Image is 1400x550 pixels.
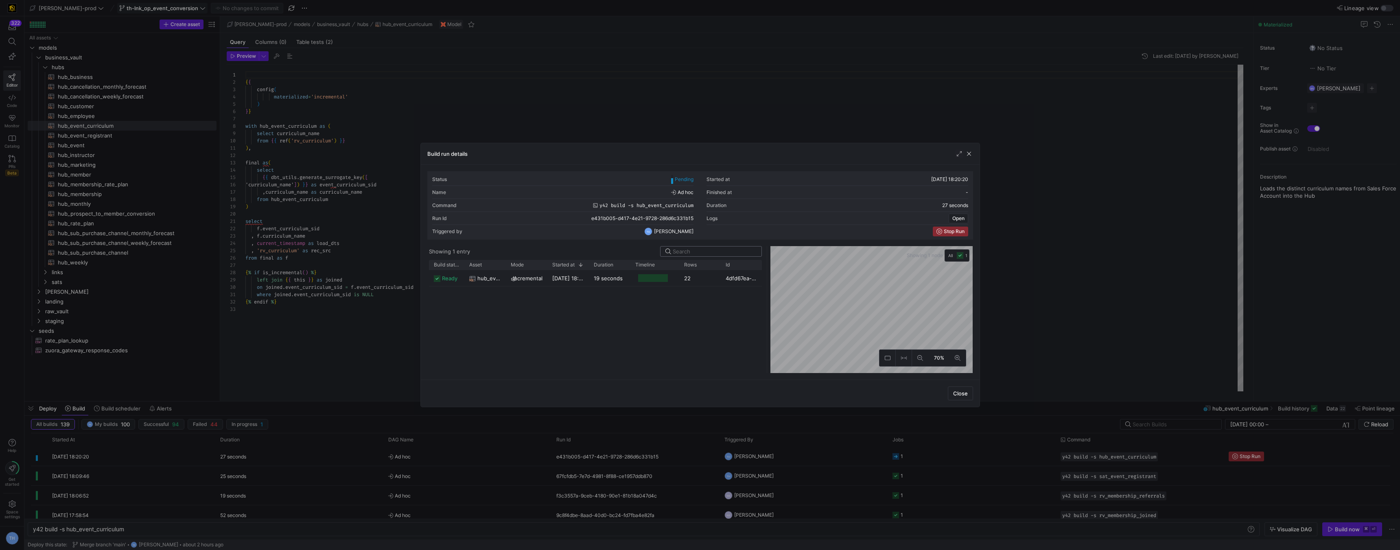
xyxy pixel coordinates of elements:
span: 70% [932,354,946,362]
div: Duration [707,203,726,208]
span: [PERSON_NAME] [654,229,693,234]
button: Close [948,386,973,400]
span: Open [952,216,965,221]
span: Showing 1 node [907,253,945,258]
button: Stop Run [933,227,968,236]
span: e431b005-d417-4e21-9728-286d6c331b15 [591,216,693,221]
div: Name [432,190,446,195]
span: 1 [965,253,967,258]
y42-duration: 27 seconds [942,203,968,208]
h3: Build run details [427,151,468,157]
span: - [966,189,968,195]
div: Run Id [432,216,447,221]
span: All [948,252,953,259]
div: Triggered by [432,229,462,234]
div: TH [644,227,652,236]
span: Stop Run [944,229,965,234]
div: Logs [707,216,717,221]
div: Command [432,203,457,208]
span: [DATE] 18:20:20 [931,176,968,182]
span: y42 build -s hub_event_curriculum [599,203,693,208]
div: Started at [707,177,730,182]
div: Status [432,177,447,182]
button: Open [949,214,968,223]
span: Pending [675,177,693,182]
div: Finished at [707,190,732,195]
span: Close [953,390,968,397]
span: Ad hoc [671,190,693,195]
button: 70% [928,350,949,366]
